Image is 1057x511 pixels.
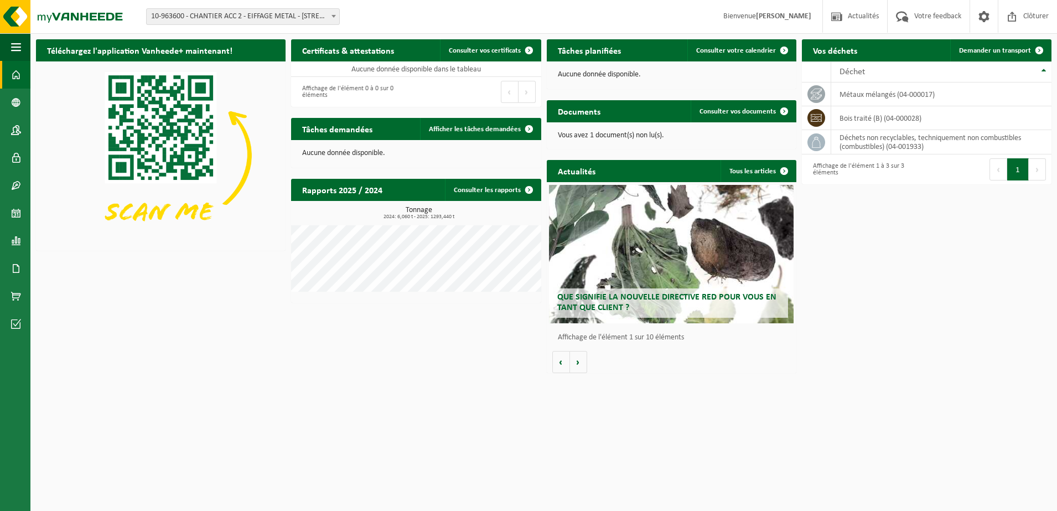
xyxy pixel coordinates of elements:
p: Affichage de l'élément 1 sur 10 éléments [558,334,791,342]
span: Afficher les tâches demandées [429,126,521,133]
div: Affichage de l'élément 0 à 0 sur 0 éléments [297,80,411,104]
h3: Tonnage [297,207,541,220]
button: Previous [501,81,519,103]
a: Consulter les rapports [445,179,540,201]
p: Aucune donnée disponible. [302,149,530,157]
span: 10-963600 - CHANTIER ACC 2 - EIFFAGE METAL - 62138 DOUVRIN, AVENUE DE PARIS 900 [147,9,339,24]
h2: Rapports 2025 / 2024 [291,179,393,200]
a: Demander un transport [950,39,1050,61]
h2: Vos déchets [802,39,868,61]
strong: [PERSON_NAME] [756,12,811,20]
h2: Tâches planifiées [547,39,632,61]
h2: Téléchargez l'application Vanheede+ maintenant! [36,39,243,61]
button: Volgende [570,351,587,373]
td: déchets non recyclables, techniquement non combustibles (combustibles) (04-001933) [831,130,1051,154]
button: 1 [1007,158,1029,180]
button: Previous [989,158,1007,180]
td: bois traité (B) (04-000028) [831,106,1051,130]
p: Vous avez 1 document(s) non lu(s). [558,132,785,140]
td: métaux mélangés (04-000017) [831,82,1051,106]
td: Aucune donnée disponible dans le tableau [291,61,541,77]
a: Consulter vos documents [691,100,795,122]
span: 2024: 6,060 t - 2025: 1293,440 t [297,214,541,220]
span: Consulter vos documents [700,108,776,115]
a: Que signifie la nouvelle directive RED pour vous en tant que client ? [549,185,794,323]
h2: Certificats & attestations [291,39,405,61]
p: Aucune donnée disponible. [558,71,785,79]
h2: Documents [547,100,612,122]
button: Vorige [552,351,570,373]
div: Affichage de l'élément 1 à 3 sur 3 éléments [807,157,921,182]
span: Consulter votre calendrier [696,47,776,54]
span: Consulter vos certificats [449,47,521,54]
button: Next [1029,158,1046,180]
a: Consulter votre calendrier [687,39,795,61]
h2: Actualités [547,160,607,182]
span: Déchet [840,68,865,76]
img: Download de VHEPlus App [36,61,286,249]
span: 10-963600 - CHANTIER ACC 2 - EIFFAGE METAL - 62138 DOUVRIN, AVENUE DE PARIS 900 [146,8,340,25]
button: Next [519,81,536,103]
a: Afficher les tâches demandées [420,118,540,140]
a: Consulter vos certificats [440,39,540,61]
span: Que signifie la nouvelle directive RED pour vous en tant que client ? [557,293,776,312]
a: Tous les articles [721,160,795,182]
span: Demander un transport [959,47,1031,54]
h2: Tâches demandées [291,118,384,140]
